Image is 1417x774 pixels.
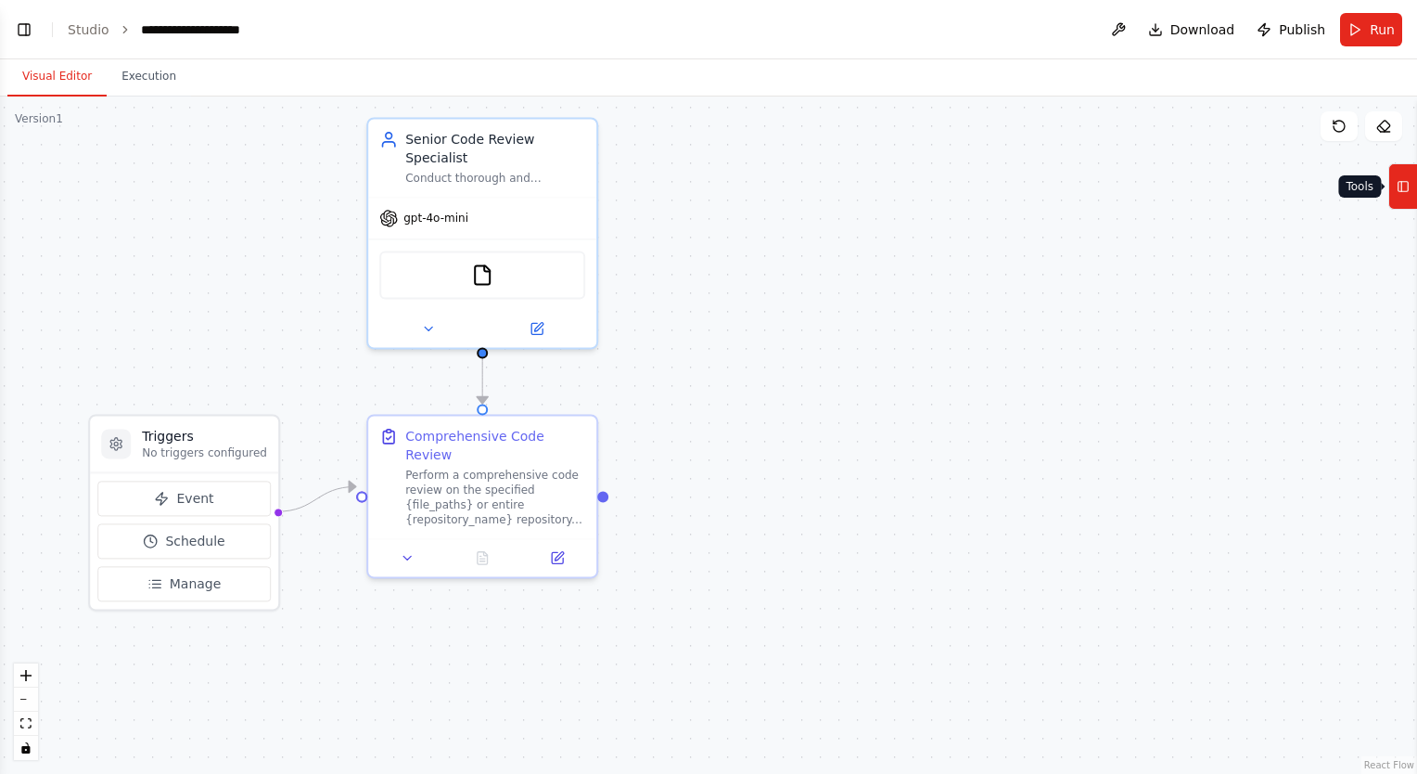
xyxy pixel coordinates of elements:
button: fit view [14,712,38,736]
button: Publish [1249,13,1333,46]
button: Visual Editor [7,58,107,97]
span: Event [176,489,213,508]
button: Manage [97,566,271,601]
button: No output available [443,547,522,569]
span: Publish [1279,20,1325,39]
g: Edge from triggers to 425cad4b-8638-4e2d-a091-46560b186aeb [277,477,356,521]
span: Manage [170,574,222,593]
button: toggle interactivity [14,736,38,760]
div: React Flow controls [14,664,38,760]
img: FileReadTool [471,264,493,286]
button: Tools [1388,163,1417,210]
div: Version 1 [15,111,63,126]
div: Conduct thorough and constructive code reviews for {repository_name}, focusing on code quality, s... [405,171,585,186]
button: Show left sidebar [11,17,37,43]
button: Open in side panel [484,317,589,340]
a: Studio [68,22,109,37]
button: Event [97,481,271,516]
button: Schedule [97,523,271,559]
span: Schedule [165,532,224,550]
button: Run [1340,13,1402,46]
nav: breadcrumb [68,20,274,39]
a: React Flow attribution [1364,760,1414,770]
button: Execution [107,58,191,97]
div: Senior Code Review SpecialistConduct thorough and constructive code reviews for {repository_name}... [366,117,598,349]
button: zoom out [14,688,38,712]
span: gpt-4o-mini [403,211,468,226]
g: Edge from 4ba461e1-6969-4adf-a4b4-376056c6939c to 425cad4b-8638-4e2d-a091-46560b186aeb [473,339,491,404]
div: Senior Code Review Specialist [405,130,585,167]
span: Run [1370,20,1395,39]
div: TriggersNo triggers configuredEventScheduleManage [88,414,280,611]
span: Download [1170,20,1235,39]
div: Comprehensive Code Review [405,427,585,464]
h3: Triggers [142,427,267,445]
button: zoom in [14,664,38,688]
div: Perform a comprehensive code review on the specified {file_paths} or entire {repository_name} rep... [405,468,585,527]
button: Download [1141,13,1243,46]
div: Comprehensive Code ReviewPerform a comprehensive code review on the specified {file_paths} or ent... [366,414,598,578]
p: No triggers configured [142,445,267,460]
button: Open in side panel [526,547,590,569]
